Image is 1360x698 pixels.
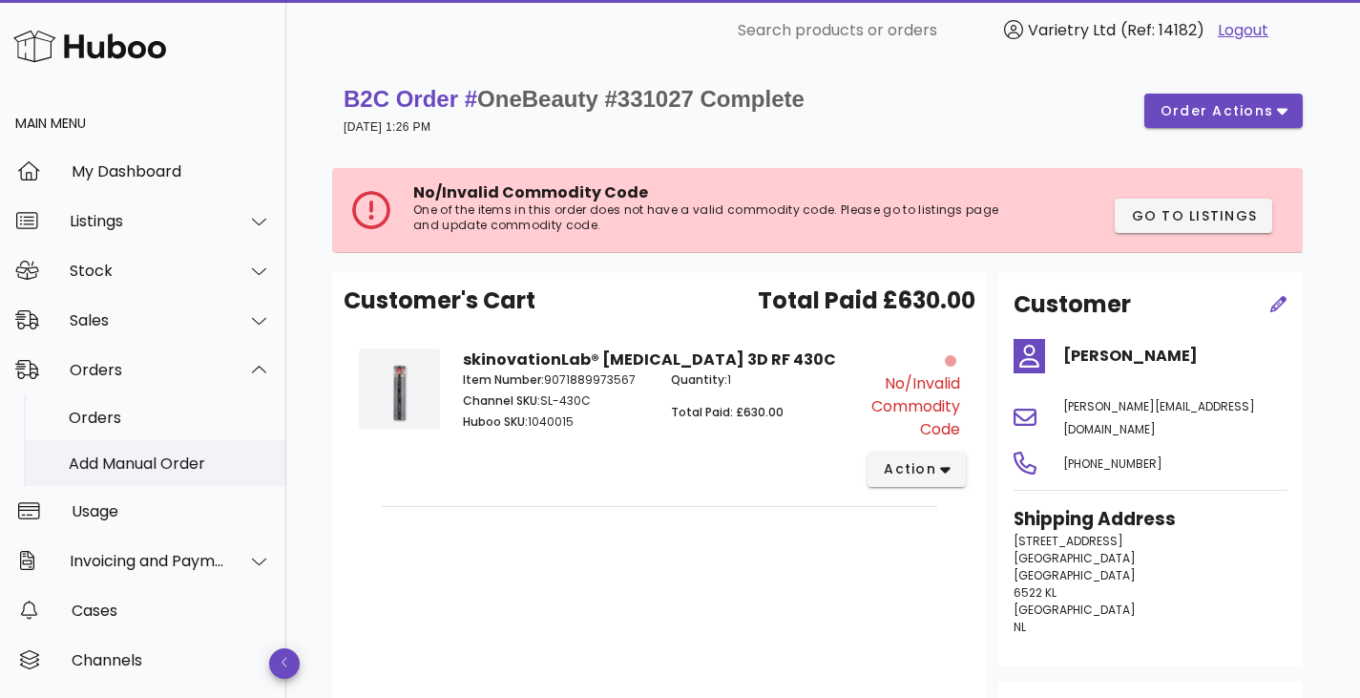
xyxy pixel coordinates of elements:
[1130,206,1257,226] span: Go to Listings
[1014,602,1136,618] span: [GEOGRAPHIC_DATA]
[1014,584,1057,601] span: 6522 KL
[1028,19,1116,41] span: Varietry Ltd
[463,371,544,388] span: Item Number:
[1120,19,1204,41] span: (Ref: 14182)
[1014,619,1026,635] span: NL
[463,413,648,431] p: 1040015
[413,181,648,203] span: No/Invalid Commodity Code
[477,86,805,112] span: OneBeauty #331027 Complete
[1063,345,1287,368] h4: [PERSON_NAME]
[1115,199,1272,233] button: Go to Listings
[359,349,440,430] img: Product Image
[463,392,540,409] span: Channel SKU:
[70,552,225,570] div: Invoicing and Payments
[463,349,836,370] strong: skinovationLab® [MEDICAL_DATA] 3D RF 430C
[1014,567,1136,583] span: [GEOGRAPHIC_DATA]
[344,86,805,112] strong: B2C Order #
[758,284,975,318] span: Total Paid £630.00
[671,404,784,420] span: Total Paid: £630.00
[72,651,271,669] div: Channels
[463,392,648,410] p: SL-430C
[70,311,225,329] div: Sales
[1014,550,1136,566] span: [GEOGRAPHIC_DATA]
[1160,101,1274,121] span: order actions
[463,413,528,430] span: Huboo SKU:
[671,371,856,389] p: 1
[69,455,271,473] div: Add Manual Order
[13,26,166,67] img: Huboo Logo
[72,502,271,520] div: Usage
[70,361,225,379] div: Orders
[1144,94,1303,128] button: order actions
[1063,455,1162,472] span: [PHONE_NUMBER]
[463,371,648,389] p: 9071889973567
[344,120,430,134] small: [DATE] 1:26 PM
[868,453,966,487] button: action
[344,284,535,318] span: Customer's Cart
[671,371,727,388] span: Quantity:
[69,409,271,427] div: Orders
[72,602,271,620] div: Cases
[1014,287,1131,322] h2: Customer
[70,212,225,230] div: Listings
[72,162,271,180] div: My Dashboard
[413,202,1021,233] p: One of the items in this order does not have a valid commodity code. Please go to listings page a...
[868,372,960,441] div: No/Invalid Commodity Code
[1014,533,1123,549] span: [STREET_ADDRESS]
[883,459,936,479] span: action
[1063,398,1255,437] span: [PERSON_NAME][EMAIL_ADDRESS][DOMAIN_NAME]
[1014,506,1287,533] h3: Shipping Address
[1218,19,1268,42] a: Logout
[70,262,225,280] div: Stock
